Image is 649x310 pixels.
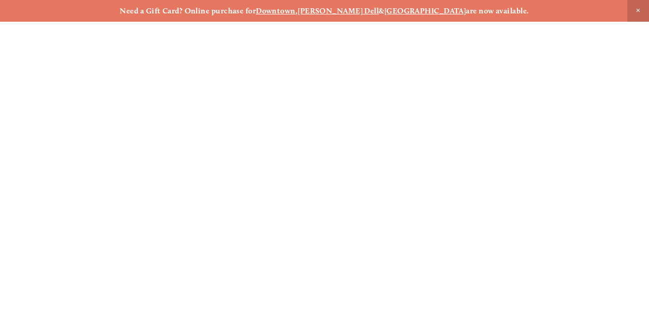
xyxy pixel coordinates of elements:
[120,6,256,16] strong: Need a Gift Card? Online purchase for
[384,6,466,16] a: [GEOGRAPHIC_DATA]
[379,6,384,16] strong: &
[256,6,296,16] a: Downtown
[296,6,298,16] strong: ,
[466,6,529,16] strong: are now available.
[298,6,379,16] a: [PERSON_NAME] Dell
